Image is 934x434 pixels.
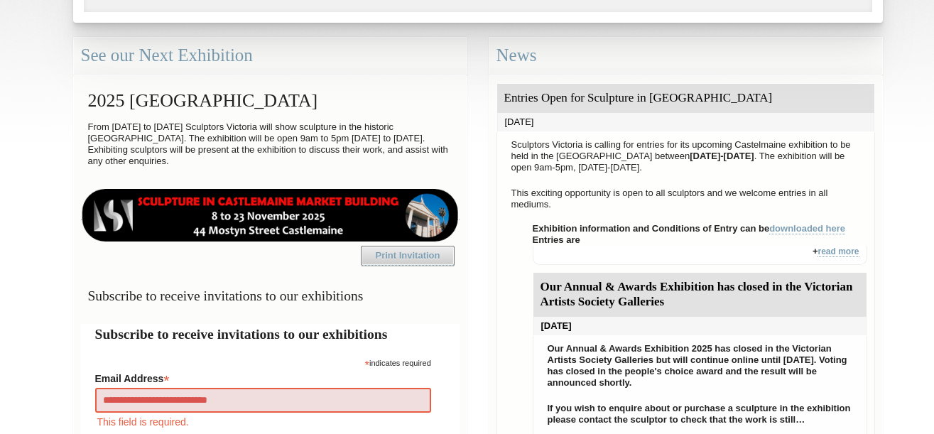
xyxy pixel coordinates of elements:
[504,184,867,214] p: This exciting opportunity is open to all sculptors and we welcome entries in all mediums.
[81,189,460,242] img: castlemaine-ldrbd25v2.png
[541,340,859,392] p: Our Annual & Awards Exhibition 2025 has closed in the Victorian Artists Society Galleries but wil...
[73,37,467,75] div: See our Next Exhibition
[81,118,460,170] p: From [DATE] to [DATE] Sculptors Victoria will show sculpture in the historic [GEOGRAPHIC_DATA]. T...
[504,136,867,177] p: Sculptors Victoria is calling for entries for its upcoming Castelmaine exhibition to be held in t...
[95,355,431,369] div: indicates required
[489,37,883,75] div: News
[533,246,867,265] div: +
[690,151,754,161] strong: [DATE]-[DATE]
[818,246,859,257] a: read more
[497,84,874,113] div: Entries Open for Sculpture in [GEOGRAPHIC_DATA]
[497,113,874,131] div: [DATE]
[769,223,845,234] a: downloaded here
[95,324,445,345] h2: Subscribe to receive invitations to our exhibitions
[95,414,431,430] div: This field is required.
[95,369,431,386] label: Email Address
[533,273,867,317] div: Our Annual & Awards Exhibition has closed in the Victorian Artists Society Galleries
[533,317,867,335] div: [DATE]
[361,246,455,266] a: Print Invitation
[81,282,460,310] h3: Subscribe to receive invitations to our exhibitions
[81,83,460,118] h2: 2025 [GEOGRAPHIC_DATA]
[541,399,859,429] p: If you wish to enquire about or purchase a sculpture in the exhibition please contact the sculpto...
[533,223,846,234] strong: Exhibition information and Conditions of Entry can be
